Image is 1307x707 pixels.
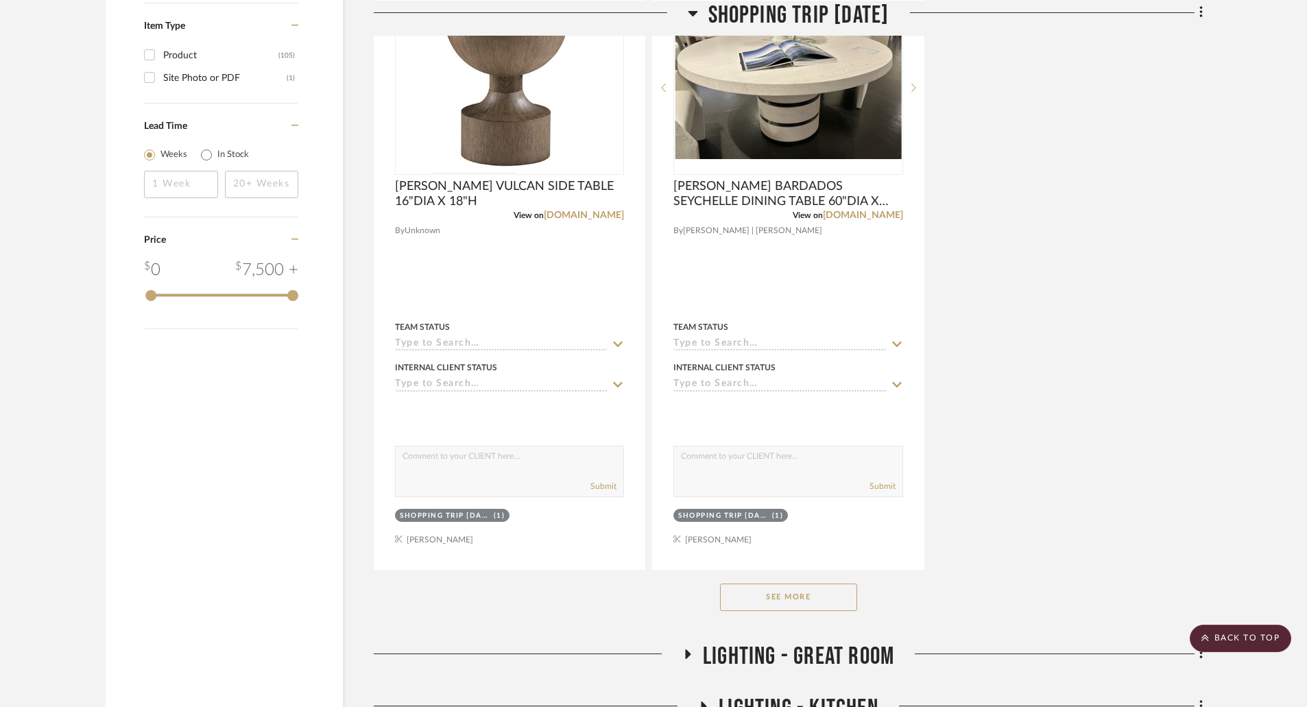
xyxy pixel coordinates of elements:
[683,224,822,237] span: [PERSON_NAME] | [PERSON_NAME]
[703,642,894,671] span: LIGHTING - GREAT ROOM
[673,361,776,374] div: Internal Client Status
[225,171,299,198] input: 20+ Weeks
[674,1,902,174] div: 0
[163,45,278,67] div: Product
[673,379,886,392] input: Type to Search…
[235,258,298,283] div: 7,500 +
[144,235,166,245] span: Price
[395,321,450,333] div: Team Status
[405,224,440,237] span: Unknown
[163,67,287,89] div: Site Photo or PDF
[395,338,608,351] input: Type to Search…
[144,171,218,198] input: 1 Week
[160,148,187,162] label: Weeks
[144,121,187,131] span: Lead Time
[673,179,902,209] span: [PERSON_NAME] BARDADOS SEYCHELLE DINING TABLE 60"DIA X 29"H
[287,67,295,89] div: (1)
[395,179,624,209] span: [PERSON_NAME] VULCAN SIDE TABLE 16"DIA X 18"H
[870,480,896,492] button: Submit
[823,211,903,220] a: [DOMAIN_NAME]
[395,361,497,374] div: Internal Client Status
[494,511,505,521] div: (1)
[793,211,823,219] span: View on
[1190,625,1291,652] scroll-to-top-button: BACK TO TOP
[673,321,728,333] div: Team Status
[395,379,608,392] input: Type to Search…
[400,511,490,521] div: SHOPPING TRIP [DATE]
[217,148,249,162] label: In Stock
[544,211,624,220] a: [DOMAIN_NAME]
[144,21,185,31] span: Item Type
[772,511,784,521] div: (1)
[144,258,160,283] div: 0
[590,480,616,492] button: Submit
[720,584,857,611] button: See More
[514,211,544,219] span: View on
[673,224,683,237] span: By
[678,511,769,521] div: SHOPPING TRIP [DATE]
[395,224,405,237] span: By
[278,45,295,67] div: (105)
[675,16,901,159] img: BAKER BARDADOS SEYCHELLE DINING TABLE 60"DIA X 29"H
[673,338,886,351] input: Type to Search…
[431,2,588,173] img: BAKER VULCAN SIDE TABLE 16"DIA X 18"H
